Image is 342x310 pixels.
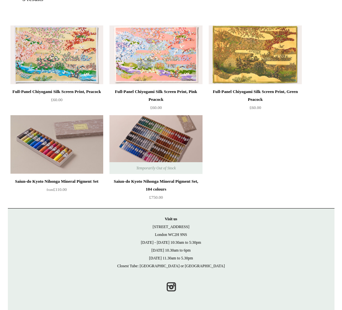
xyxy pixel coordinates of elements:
[209,25,301,84] img: Full-Panel Chiyogami Silk Screen Print, Green Peacock
[149,195,163,200] span: £750.00
[10,178,103,204] a: Saiun-do Kyoto Nihonga Mineral Pigment Set from£110.00
[51,97,63,102] span: £60.00
[210,88,300,103] div: Full-Panel Chiyogami Silk Screen Print, Green Peacock
[14,215,328,270] p: [STREET_ADDRESS] London WC2H 9NS [DATE] - [DATE] 10:30am to 5:30pm [DATE] 10.30am to 6pm [DATE] 1...
[165,217,177,221] strong: Visit us
[130,162,182,174] span: Temporarily Out of Stock
[109,88,202,115] a: Full-Panel Chiyogami Silk Screen Print, Pink Peacock £60.00
[10,88,103,115] a: Full-Panel Chiyogami Silk Screen Print, Peacock £60.00
[109,25,202,84] a: Full-Panel Chiyogami Silk Screen Print, Pink Peacock Full-Panel Chiyogami Silk Screen Print, Pink...
[109,115,202,174] img: Saiun-do Kyoto Nihonga Mineral Pigment Set, 104 colours
[47,187,67,192] span: £110.00
[164,280,178,294] a: Instagram
[209,88,301,115] a: Full-Panel Chiyogami Silk Screen Print, Green Peacock £60.00
[150,105,162,110] span: £60.00
[12,88,102,96] div: Full-Panel Chiyogami Silk Screen Print, Peacock
[10,25,103,84] img: Full-Panel Chiyogami Silk Screen Print, Peacock
[109,115,202,174] a: Saiun-do Kyoto Nihonga Mineral Pigment Set, 104 colours Saiun-do Kyoto Nihonga Mineral Pigment Se...
[250,105,261,110] span: £60.00
[209,25,301,84] a: Full-Panel Chiyogami Silk Screen Print, Green Peacock Full-Panel Chiyogami Silk Screen Print, Gre...
[109,178,202,204] a: Saiun-do Kyoto Nihonga Mineral Pigment Set, 104 colours £750.00
[111,88,201,103] div: Full-Panel Chiyogami Silk Screen Print, Pink Peacock
[111,178,201,193] div: Saiun-do Kyoto Nihonga Mineral Pigment Set, 104 colours
[12,178,102,185] div: Saiun-do Kyoto Nihonga Mineral Pigment Set
[47,188,53,192] span: from
[109,25,202,84] img: Full-Panel Chiyogami Silk Screen Print, Pink Peacock
[10,25,103,84] a: Full-Panel Chiyogami Silk Screen Print, Peacock Full-Panel Chiyogami Silk Screen Print, Peacock
[10,115,103,174] img: Saiun-do Kyoto Nihonga Mineral Pigment Set
[10,115,103,174] a: Saiun-do Kyoto Nihonga Mineral Pigment Set Saiun-do Kyoto Nihonga Mineral Pigment Set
